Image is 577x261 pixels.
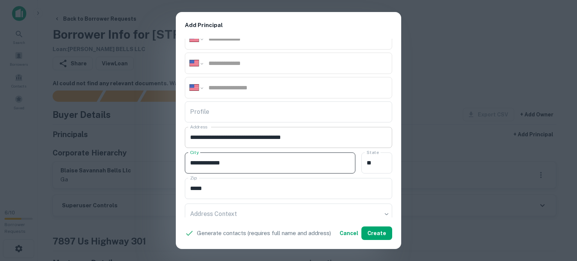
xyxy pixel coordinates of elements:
label: Address [190,124,207,130]
label: State [367,149,379,155]
h2: Add Principal [176,12,401,39]
label: City [190,149,199,155]
button: Create [361,226,392,240]
div: ​ [185,204,392,225]
iframe: Chat Widget [539,201,577,237]
p: Generate contacts (requires full name and address) [197,229,331,238]
button: Cancel [337,226,361,240]
label: Zip [190,175,197,181]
